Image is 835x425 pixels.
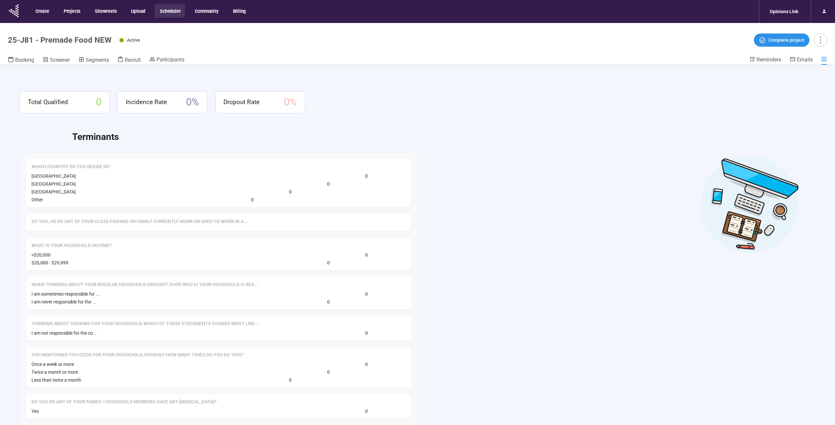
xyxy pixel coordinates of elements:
span: more [816,35,825,44]
button: Scheduler [155,4,185,18]
button: Complete project [754,34,809,47]
span: Segments [86,57,109,63]
span: 0 [365,361,368,368]
span: I am never responsible for the ... [31,299,96,304]
a: Screener [43,56,70,65]
div: Opinions Link [766,5,802,18]
span: 0 [365,251,368,258]
a: Participants [149,56,184,64]
span: Yes [31,409,39,414]
h1: 25-J81 - Premade Food NEW [8,35,112,45]
span: 0 % [284,94,297,110]
span: Screener [50,57,70,63]
span: Thinking about cooking for your household, which of these statements sounds most like you? [31,321,259,327]
span: Reminders [757,56,781,63]
span: Which country do you reside in? [31,164,110,170]
button: Community [190,4,223,18]
a: Booking [8,56,34,65]
span: 0 % [186,94,199,110]
span: Do you, or do any of your close friends or family currently work or used to work in any of the fo... [31,218,247,225]
span: 0 [327,180,330,188]
span: [GEOGRAPHIC_DATA] [31,173,76,179]
span: [GEOGRAPHIC_DATA] [31,189,76,194]
span: 0 [327,298,330,305]
span: 0 [365,172,368,180]
span: 0 [365,408,368,415]
span: When thinking about your regular household grocery shop, who is your household is responsible? [31,281,258,288]
span: I am sometimes responsible for ... [31,291,100,297]
a: Emails [790,56,813,64]
span: <$20,000 [31,252,51,257]
span: Dropout Rate [223,97,260,107]
span: Total Qualified [28,97,68,107]
span: $20,000 - $29,999 [31,260,68,265]
span: You mentioned you cook for your household, roughly how many times do you do this? [31,352,244,358]
span: 0 [289,376,292,384]
span: 0 [327,369,330,376]
a: Recruit [117,56,141,65]
span: Incidence Rate [126,97,167,107]
span: Active [127,37,140,43]
span: Do you or any of your family / household members have any food allergies? [31,399,217,405]
button: Projects [58,4,85,18]
a: Segments [78,56,109,65]
span: Recruit [125,57,141,63]
span: I am not responsible for the co... [31,330,97,336]
span: [GEOGRAPHIC_DATA] [31,181,76,187]
span: Less than twice a month [31,377,81,383]
span: 0 [365,290,368,298]
span: Twice a month or more [31,369,78,375]
button: Create [30,4,54,18]
span: Once a week or more [31,362,74,367]
span: Booking [15,57,34,63]
span: 0 [289,188,292,195]
h2: Terminants [72,130,815,144]
button: Upload [126,4,150,18]
span: Emails [797,56,813,63]
span: 0 [96,94,101,110]
button: more [814,34,827,47]
button: Billing [228,4,251,18]
span: What is your household income? [31,242,112,249]
a: Reminders [749,56,781,64]
span: 0 [327,259,330,266]
span: 0 [251,196,254,203]
span: Other [31,197,43,202]
span: Complete project [768,36,804,44]
button: Showreels [90,4,121,18]
span: Participants [157,56,184,63]
span: 0 [365,329,368,337]
img: Desktop work notes [700,155,799,254]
